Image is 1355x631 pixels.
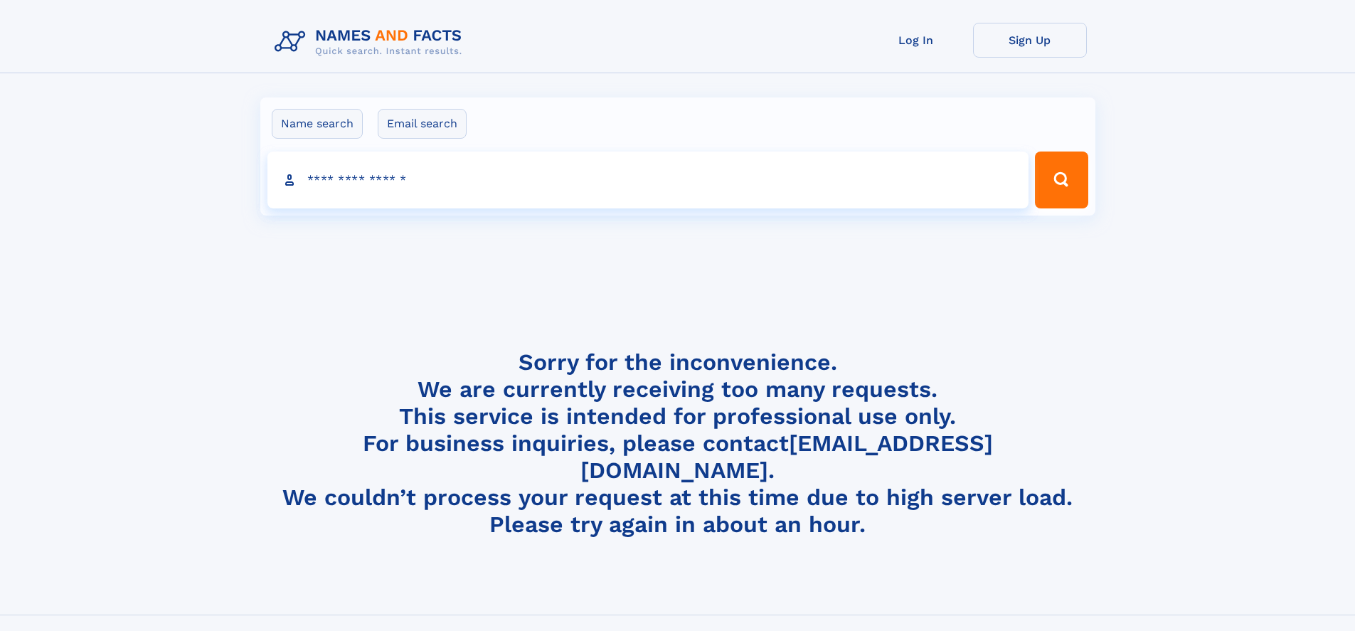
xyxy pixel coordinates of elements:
[269,23,474,61] img: Logo Names and Facts
[859,23,973,58] a: Log In
[267,152,1029,208] input: search input
[973,23,1087,58] a: Sign Up
[1035,152,1088,208] button: Search Button
[269,349,1087,539] h4: Sorry for the inconvenience. We are currently receiving too many requests. This service is intend...
[580,430,993,484] a: [EMAIL_ADDRESS][DOMAIN_NAME]
[378,109,467,139] label: Email search
[272,109,363,139] label: Name search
